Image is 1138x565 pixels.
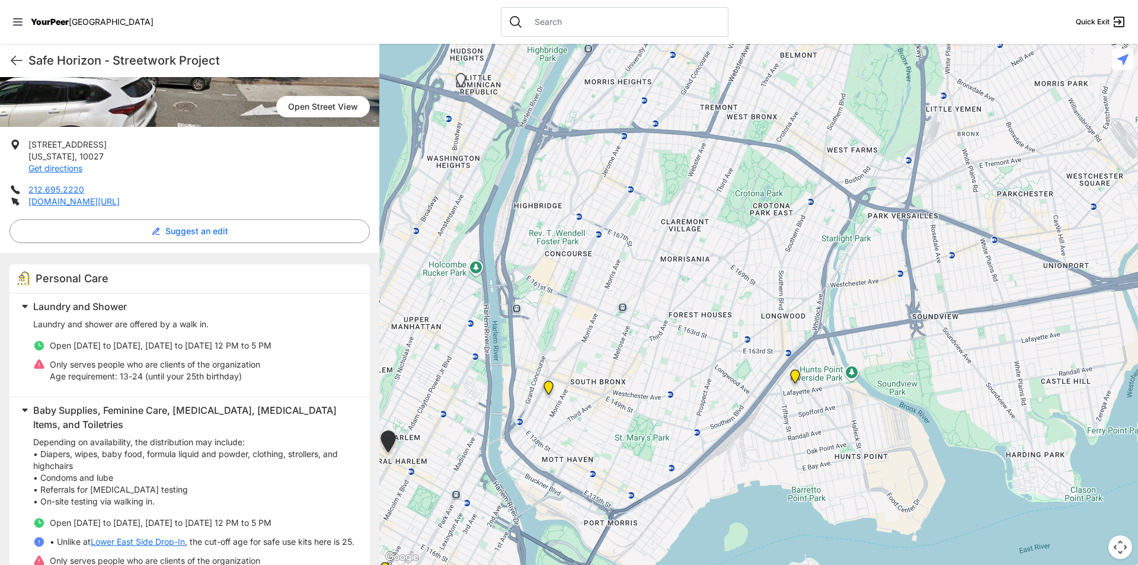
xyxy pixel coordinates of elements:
span: Open [DATE] to [DATE], [DATE] to [DATE] 12 PM to 5 PM [50,518,271,528]
a: YourPeer[GEOGRAPHIC_DATA] [31,18,154,25]
a: Lower East Side Drop-In [91,536,185,548]
span: Age requirement: [50,371,117,381]
p: 13-24 (until your 25th birthday) [50,371,260,382]
img: Google [382,550,421,565]
button: Map camera controls [1108,535,1132,559]
div: Harm Reduction Center [541,381,556,400]
span: [US_STATE] [28,151,75,161]
span: 10027 [79,151,104,161]
span: Open [DATE] to [DATE], [DATE] to [DATE] 12 PM to 5 PM [50,340,271,350]
p: Laundry and shower are offered by a walk in. [33,318,356,330]
span: Personal Care [36,272,108,285]
span: [GEOGRAPHIC_DATA] [69,17,154,27]
span: Laundry and Shower [33,301,127,312]
span: [STREET_ADDRESS] [28,139,107,149]
p: • Unlike at , the cut-off age for safe use kits here is 25. [50,536,354,548]
div: Uptown/Harlem DYCD Youth Drop-in Center [378,430,398,457]
span: Baby Supplies, Feminine Care, [MEDICAL_DATA], [MEDICAL_DATA] Items, and Toiletries [33,404,337,430]
span: , [75,151,77,161]
button: Suggest an edit [9,219,370,243]
h1: Safe Horizon - Streetwork Project [28,52,370,69]
a: Get directions [28,163,82,173]
span: Suggest an edit [165,225,228,237]
div: La Sala Drop-In Center [453,73,468,92]
a: Quick Exit [1076,15,1126,29]
a: [DOMAIN_NAME][URL] [28,196,120,206]
span: Only serves people who are clients of the organization [50,359,260,369]
a: 212.695.2220 [28,184,84,194]
a: Open Street View [276,96,370,117]
p: Depending on availability, the distribution may include: • Diapers, wipes, baby food, formula liq... [33,436,356,507]
div: Living Room 24-Hour Drop-In Center [788,369,803,388]
a: Open this area in Google Maps (opens a new window) [382,550,421,565]
input: Search [528,16,721,28]
span: Quick Exit [1076,17,1110,27]
span: YourPeer [31,17,69,27]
